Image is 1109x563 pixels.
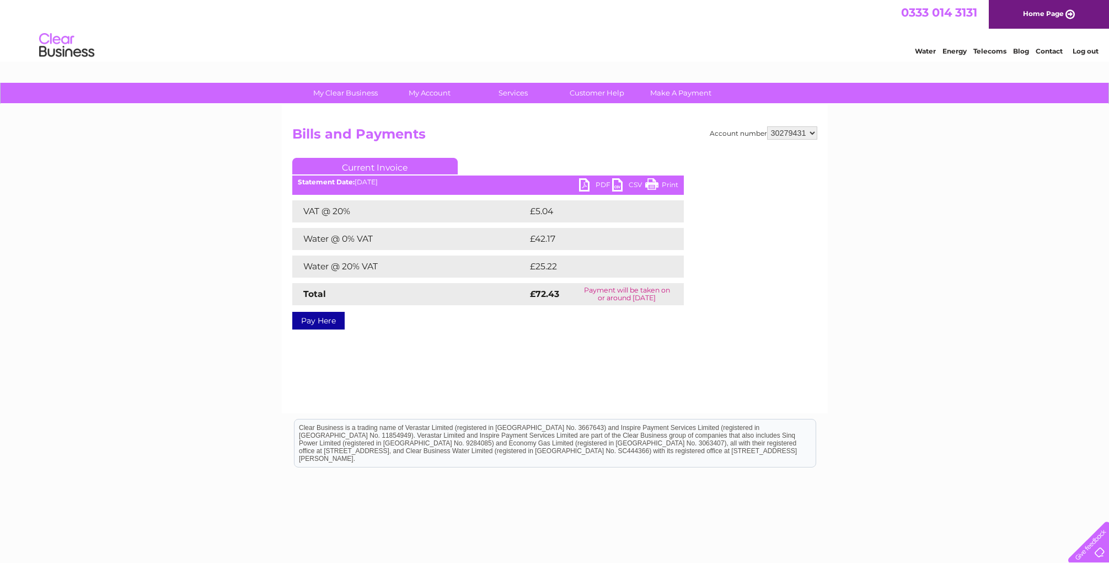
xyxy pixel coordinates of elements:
[942,47,967,55] a: Energy
[384,83,475,103] a: My Account
[973,47,1006,55] a: Telecoms
[551,83,642,103] a: Customer Help
[901,6,977,19] a: 0333 014 3131
[303,289,326,299] strong: Total
[570,283,684,305] td: Payment will be taken on or around [DATE]
[39,29,95,62] img: logo.png
[1013,47,1029,55] a: Blog
[635,83,726,103] a: Make A Payment
[579,178,612,194] a: PDF
[292,126,817,147] h2: Bills and Payments
[292,256,527,278] td: Water @ 20% VAT
[468,83,559,103] a: Services
[300,83,391,103] a: My Clear Business
[530,289,559,299] strong: £72.43
[527,228,660,250] td: £42.17
[292,178,684,186] div: [DATE]
[292,200,527,222] td: VAT @ 20%
[527,200,658,222] td: £5.04
[527,256,661,278] td: £25.22
[292,312,345,330] a: Pay Here
[1073,47,1099,55] a: Log out
[292,158,458,174] a: Current Invoice
[612,178,645,194] a: CSV
[710,126,817,140] div: Account number
[294,6,816,54] div: Clear Business is a trading name of Verastar Limited (registered in [GEOGRAPHIC_DATA] No. 3667643...
[1036,47,1063,55] a: Contact
[645,178,678,194] a: Print
[292,228,527,250] td: Water @ 0% VAT
[298,178,355,186] b: Statement Date:
[915,47,936,55] a: Water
